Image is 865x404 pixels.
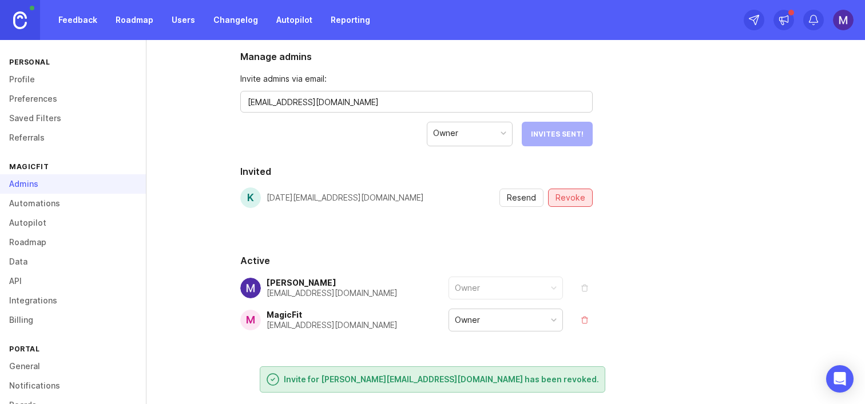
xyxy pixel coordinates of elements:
img: Mohamed Rafi [833,10,854,30]
span: Invite admins via email: [240,73,593,85]
img: Mohamed Rafi [240,278,261,298]
a: Autopilot [269,10,319,30]
button: revoke [548,189,593,207]
h2: Active [240,254,593,267]
button: remove [577,312,593,328]
a: Users [165,10,202,30]
span: Revoke [555,192,585,203]
div: [EMAIL_ADDRESS][DOMAIN_NAME] [267,289,398,297]
h2: Invited [240,165,593,178]
a: Roadmap [109,10,160,30]
div: k [240,187,261,208]
div: Open Intercom Messenger [826,365,854,393]
a: Feedback [51,10,104,30]
div: [DATE][EMAIL_ADDRESS][DOMAIN_NAME] [267,194,424,202]
button: remove [577,280,593,296]
div: Owner [455,282,480,294]
div: M [240,310,261,330]
div: [EMAIL_ADDRESS][DOMAIN_NAME] [267,321,398,329]
a: Reporting [324,10,377,30]
button: resend [499,189,543,207]
span: Resend [507,192,536,203]
div: MagicFit [267,311,398,319]
img: Canny Home [13,11,27,29]
div: [PERSON_NAME] [267,279,398,287]
a: Changelog [207,10,265,30]
h2: Manage admins [240,50,593,63]
div: Owner [455,314,480,326]
div: Owner [433,127,458,139]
